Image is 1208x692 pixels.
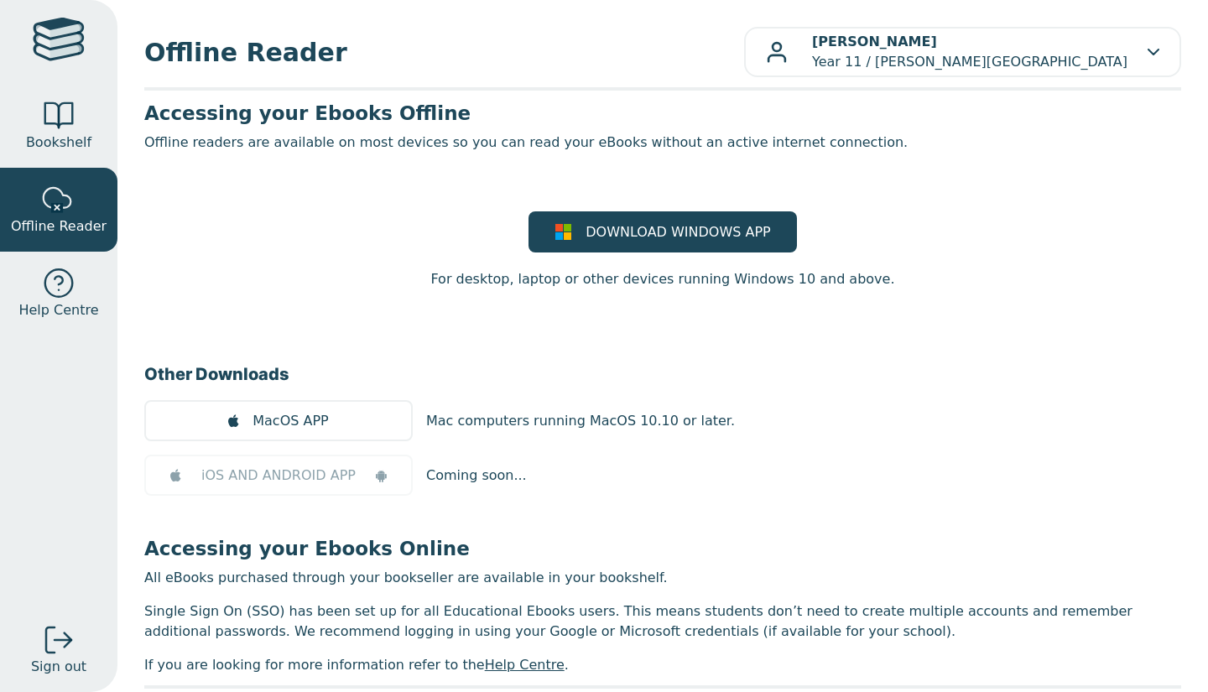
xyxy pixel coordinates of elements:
[485,657,565,673] a: Help Centre
[144,362,1181,387] h3: Other Downloads
[144,101,1181,126] h3: Accessing your Ebooks Offline
[812,34,937,49] b: [PERSON_NAME]
[26,133,91,153] span: Bookshelf
[11,216,107,237] span: Offline Reader
[144,601,1181,642] p: Single Sign On (SSO) has been set up for all Educational Ebooks users. This means students don’t ...
[144,400,413,441] a: MacOS APP
[253,411,328,431] span: MacOS APP
[144,568,1181,588] p: All eBooks purchased through your bookseller are available in your bookshelf.
[144,536,1181,561] h3: Accessing your Ebooks Online
[144,133,1181,153] p: Offline readers are available on most devices so you can read your eBooks without an active inter...
[201,466,356,486] span: iOS AND ANDROID APP
[144,34,744,71] span: Offline Reader
[426,466,527,486] p: Coming soon...
[18,300,98,320] span: Help Centre
[426,411,735,431] p: Mac computers running MacOS 10.10 or later.
[144,655,1181,675] p: If you are looking for more information refer to the .
[744,27,1181,77] button: [PERSON_NAME]Year 11 / [PERSON_NAME][GEOGRAPHIC_DATA]
[528,211,797,252] a: DOWNLOAD WINDOWS APP
[586,222,770,242] span: DOWNLOAD WINDOWS APP
[812,32,1127,72] p: Year 11 / [PERSON_NAME][GEOGRAPHIC_DATA]
[430,269,894,289] p: For desktop, laptop or other devices running Windows 10 and above.
[31,657,86,677] span: Sign out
